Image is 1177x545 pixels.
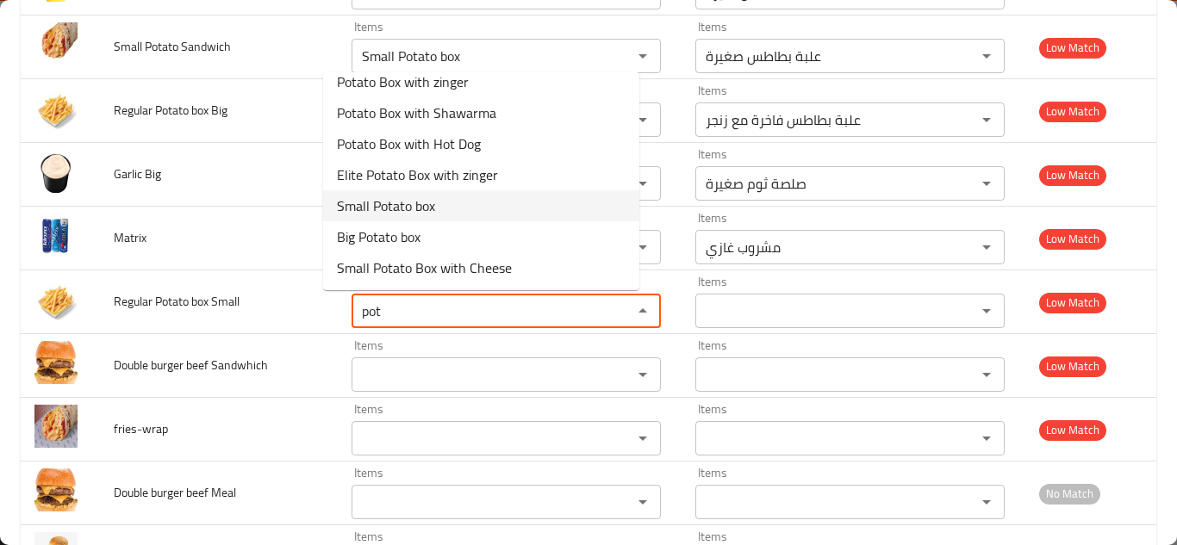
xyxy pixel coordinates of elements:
button: Open [631,426,655,450]
span: Garlic Big [114,163,161,185]
img: Double burger beef Meal [34,468,78,511]
button: Open [631,362,655,387]
span: Low Match [1039,229,1106,249]
span: Matrix [114,226,146,249]
button: Open [975,235,999,259]
span: Small Potato Sandwich [114,35,231,58]
span: Low Match [1039,293,1106,313]
button: Open [631,108,655,132]
img: Double burger beef Sandwhich [34,341,78,384]
img: Regular Potato box Big [34,86,78,129]
span: Regular Potato box Big [114,99,227,121]
span: Low Match [1039,356,1106,376]
span: Double burger beef Meal [114,481,236,504]
button: Open [975,108,999,132]
button: Open [975,490,999,514]
img: fries-wrap [34,405,78,448]
span: Elite Potato Box with zinger [337,164,498,185]
img: Small Potato Sandwich [34,22,78,65]
span: Double burger beef Sandwhich [114,354,268,376]
span: fries-wrap [114,418,168,440]
span: Low Match [1039,38,1106,58]
span: Low Match [1039,165,1106,185]
span: Potato Box with Shawarma [337,102,496,123]
span: Potato Box with zinger [337,71,469,92]
img: Regular Potato box Small [34,277,78,320]
span: Low Match [1039,420,1106,440]
button: Close [631,299,655,323]
span: Regular Potato box Small [114,290,240,313]
button: Open [631,490,655,514]
button: Open [975,299,999,323]
span: No Match [1039,484,1100,504]
span: Big Potato box [337,226,420,247]
span: Potato Box with Hot Dog [337,133,481,154]
button: Open [631,44,655,68]
span: Low Match [1039,102,1106,121]
img: Garlic Big [34,150,78,193]
span: Small Potato box [337,195,435,216]
button: Open [631,235,655,259]
button: Open [975,426,999,450]
button: Open [975,362,999,387]
span: Small Potato Box with Cheese [337,257,512,278]
button: Open [975,44,999,68]
img: Matrix [34,214,78,257]
button: Open [975,171,999,195]
button: Open [631,171,655,195]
